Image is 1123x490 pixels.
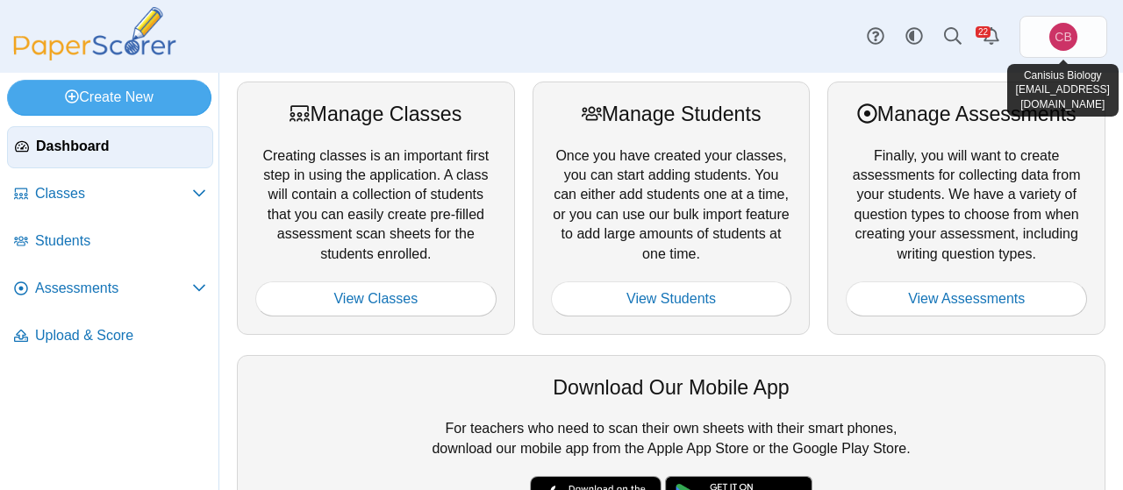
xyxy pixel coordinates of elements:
a: Dashboard [7,126,213,168]
div: Creating classes is an important first step in using the application. A class will contain a coll... [237,82,515,335]
span: Assessments [35,279,192,298]
a: Assessments [7,268,213,310]
a: Canisius Biology [1019,16,1107,58]
div: Download Our Mobile App [255,373,1087,401]
span: Upload & Score [35,326,206,345]
div: Once you have created your classes, you can start adding students. You can either add students on... [533,82,811,335]
img: PaperScorer [7,7,182,60]
span: Students [35,231,206,251]
a: Students [7,221,213,263]
a: Alerts [972,18,1011,56]
a: PaperScorer [7,48,182,63]
div: Finally, you will want to create assessments for collecting data from your students. We have a va... [827,82,1105,335]
a: Create New [7,80,211,115]
div: Manage Classes [255,100,497,128]
a: Classes [7,174,213,216]
span: Canisius Biology [1049,23,1077,51]
a: View Classes [255,281,497,316]
div: Manage Assessments [846,100,1087,128]
span: Classes [35,184,192,203]
div: Canisius Biology [EMAIL_ADDRESS][DOMAIN_NAME] [1007,64,1119,117]
div: Manage Students [551,100,792,128]
a: Upload & Score [7,316,213,358]
span: Dashboard [36,137,205,156]
span: Canisius Biology [1055,31,1071,43]
a: View Assessments [846,281,1087,316]
a: View Students [551,281,792,316]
